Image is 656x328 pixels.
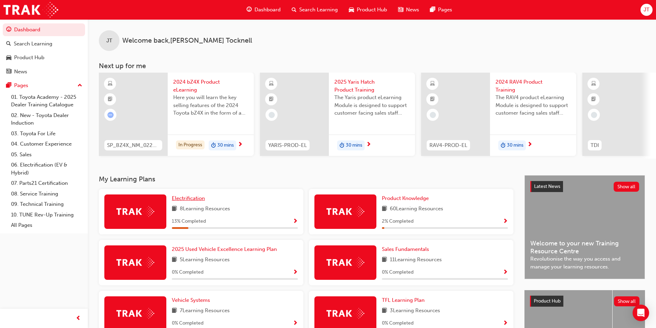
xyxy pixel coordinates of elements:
[293,320,298,327] span: Show Progress
[530,296,639,307] a: Product HubShow all
[343,3,393,17] a: car-iconProduct Hub
[3,65,85,78] a: News
[268,141,307,149] span: YARIS-PROD-EL
[14,54,44,62] div: Product Hub
[326,257,364,268] img: Trak
[430,6,435,14] span: pages-icon
[530,255,639,271] span: Revolutionise the way you access and manage your learning resources.
[534,183,560,189] span: Latest News
[116,206,154,217] img: Trak
[507,141,523,149] span: 30 mins
[269,80,274,88] span: learningResourceType_ELEARNING-icon
[382,195,429,201] span: Product Knowledge
[641,4,653,16] button: JT
[430,80,435,88] span: learningResourceType_ELEARNING-icon
[8,220,85,231] a: All Pages
[122,37,252,45] span: Welcome back , [PERSON_NAME] Tocknell
[299,6,338,14] span: Search Learning
[14,82,28,89] div: Pages
[172,307,177,315] span: book-icon
[14,68,27,76] div: News
[76,314,81,323] span: prev-icon
[340,141,344,150] span: duration-icon
[382,296,427,304] a: TFL Learning Plan
[503,268,508,277] button: Show Progress
[591,112,597,118] span: learningRecordVerb_NONE-icon
[293,219,298,225] span: Show Progress
[496,94,571,117] span: The RAV4 product eLearning Module is designed to support customer facing sales staff with introdu...
[425,3,458,17] a: pages-iconPages
[382,194,431,202] a: Product Knowledge
[107,141,159,149] span: SP_BZ4X_NM_0224_EL01
[503,320,508,327] span: Show Progress
[430,112,436,118] span: learningRecordVerb_NONE-icon
[334,78,409,94] span: 2025 Yaris Hatch Product Training
[107,112,114,118] span: learningRecordVerb_ATTEMPT-icon
[116,308,154,319] img: Trak
[346,141,362,149] span: 30 mins
[173,78,248,94] span: 2024 bZ4X Product eLearning
[269,112,275,118] span: learningRecordVerb_NONE-icon
[3,79,85,92] button: Pages
[286,3,343,17] a: search-iconSearch Learning
[241,3,286,17] a: guage-iconDashboard
[382,319,414,327] span: 0 % Completed
[503,269,508,276] span: Show Progress
[172,195,205,201] span: Electrification
[172,256,177,264] span: book-icon
[633,305,649,321] div: Open Intercom Messenger
[172,297,210,303] span: Vehicle Systems
[430,95,435,104] span: booktick-icon
[326,308,364,319] img: Trak
[644,6,649,14] span: JT
[108,80,113,88] span: learningResourceType_ELEARNING-icon
[334,94,409,117] span: The Yaris product eLearning Module is designed to support customer facing sales staff with introd...
[349,6,354,14] span: car-icon
[293,268,298,277] button: Show Progress
[3,2,58,18] img: Trak
[614,296,640,306] button: Show all
[3,22,85,79] button: DashboardSearch LearningProduct HubNews
[99,73,254,156] a: SP_BZ4X_NM_0224_EL012024 bZ4X Product eLearningHere you will learn the key selling features of th...
[14,40,52,48] div: Search Learning
[8,92,85,110] a: 01. Toyota Academy - 2025 Dealer Training Catalogue
[116,257,154,268] img: Trak
[6,41,11,47] span: search-icon
[503,217,508,226] button: Show Progress
[614,182,639,192] button: Show all
[292,6,296,14] span: search-icon
[366,142,371,148] span: next-icon
[217,141,234,149] span: 30 mins
[393,3,425,17] a: news-iconNews
[254,6,281,14] span: Dashboard
[496,78,571,94] span: 2024 RAV4 Product Training
[293,319,298,328] button: Show Progress
[172,296,213,304] a: Vehicle Systems
[390,307,440,315] span: 3 Learning Resources
[106,37,112,45] span: JT
[421,73,576,156] a: RAV4-PROD-EL2024 RAV4 Product TrainingThe RAV4 product eLearning Module is designed to support cu...
[108,95,113,104] span: booktick-icon
[172,245,280,253] a: 2025 Used Vehicle Excellence Learning Plan
[172,194,208,202] a: Electrification
[88,62,656,70] h3: Next up for me
[99,175,513,183] h3: My Learning Plans
[8,149,85,160] a: 05. Sales
[503,219,508,225] span: Show Progress
[8,199,85,210] a: 09. Technical Training
[3,38,85,50] a: Search Learning
[382,246,429,252] span: Sales Fundamentals
[180,307,230,315] span: 7 Learning Resources
[293,217,298,226] button: Show Progress
[172,319,204,327] span: 0 % Completed
[438,6,452,14] span: Pages
[398,6,403,14] span: news-icon
[238,142,243,148] span: next-icon
[173,94,248,117] span: Here you will learn the key selling features of the 2024 Toyota bZ4X in the form of a virtual 6-p...
[534,298,561,304] span: Product Hub
[247,6,252,14] span: guage-icon
[6,83,11,89] span: pages-icon
[176,140,205,150] div: In Progress
[591,95,596,104] span: booktick-icon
